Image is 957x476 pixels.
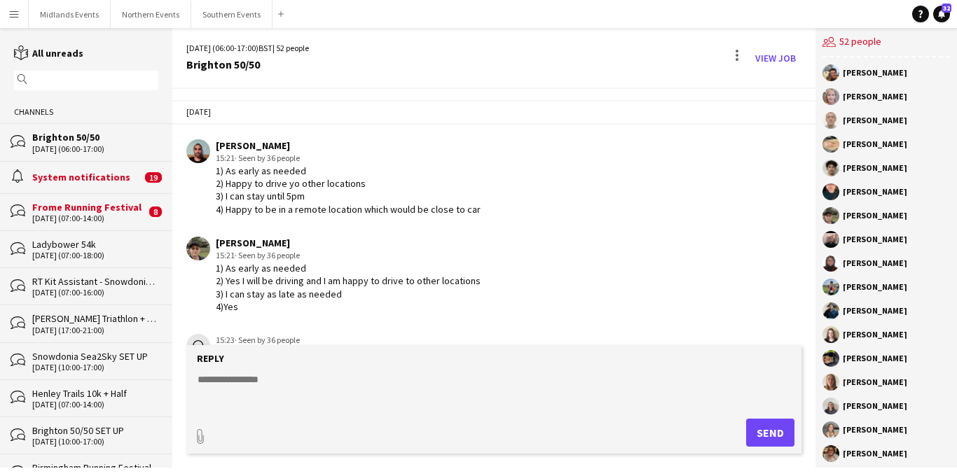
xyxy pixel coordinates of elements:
div: [PERSON_NAME] [216,237,481,249]
a: All unreads [14,47,83,59]
div: [PERSON_NAME] Triathlon + Run [32,312,158,325]
div: Frome Running Festival [32,201,146,213]
div: [DATE] (07:00-18:00) [32,251,158,260]
div: Brighton 50/50 SET UP [32,424,158,437]
div: [PERSON_NAME] [843,164,907,172]
div: Brighton 50/50 [186,58,309,71]
div: [PERSON_NAME] [216,139,481,152]
div: Henley Trails 10k + Half [32,387,158,400]
div: [DATE] (06:00-17:00) [32,144,158,154]
div: [DATE] (07:00-14:00) [32,213,146,223]
button: Midlands Events [29,1,111,28]
div: [DATE] (10:00-17:00) [32,437,158,447]
div: [DATE] (07:00-16:00) [32,288,158,297]
div: [PERSON_NAME] [843,259,907,267]
div: Snowdonia Sea2Sky SET UP [32,350,158,363]
a: View Job [750,47,801,69]
div: [PERSON_NAME] [843,330,907,339]
div: System notifications [32,171,142,183]
button: Send [746,419,794,447]
div: 15:23 [216,334,471,346]
div: 1) As early as needed 2) Yes I will be driving and I am happy to drive to other locations 3) I ca... [216,262,481,313]
button: Southern Events [191,1,273,28]
div: [PERSON_NAME] [843,307,907,315]
div: [PERSON_NAME] [843,378,907,386]
div: [DATE] (07:00-14:00) [32,400,158,409]
div: Birmingham Running Festival [32,461,158,474]
div: Brighton 50/50 [32,131,158,143]
div: 15:21 [216,249,481,262]
span: · Seen by 36 people [235,250,300,260]
span: · Seen by 36 people [235,335,300,345]
div: Ladybower 54k [32,238,158,251]
div: [DATE] (06:00-17:00) | 52 people [186,42,309,55]
span: 32 [942,3,951,13]
div: [PERSON_NAME] [843,211,907,220]
span: BST [259,43,273,53]
div: [PERSON_NAME] [843,402,907,410]
div: [PERSON_NAME] [843,188,907,196]
span: 19 [145,172,162,183]
div: [DATE] (17:00-21:00) [32,325,158,335]
div: [PERSON_NAME] [843,235,907,244]
div: [DATE] [172,100,816,124]
div: [PERSON_NAME] [843,449,907,458]
span: 8 [149,206,162,217]
div: [PERSON_NAME] [843,92,907,101]
div: 1) As early as needed 2) Happy to drive yo other locations 3) I can stay until 5pm 4) Happy to be... [216,164,481,216]
div: RT Kit Assistant - Snowdonia Sea2Sky [32,275,158,288]
div: 15:21 [216,152,481,164]
div: [PERSON_NAME] [843,354,907,363]
div: [DATE] (10:00-17:00) [32,363,158,372]
button: Northern Events [111,1,191,28]
label: Reply [197,352,224,365]
div: 52 people [822,28,950,57]
div: [PERSON_NAME] [843,140,907,148]
span: · Seen by 36 people [235,153,300,163]
div: [PERSON_NAME] [843,283,907,291]
a: 32 [933,6,950,22]
div: [PERSON_NAME] [843,116,907,125]
div: [PERSON_NAME] [843,426,907,434]
div: [PERSON_NAME] [843,69,907,77]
